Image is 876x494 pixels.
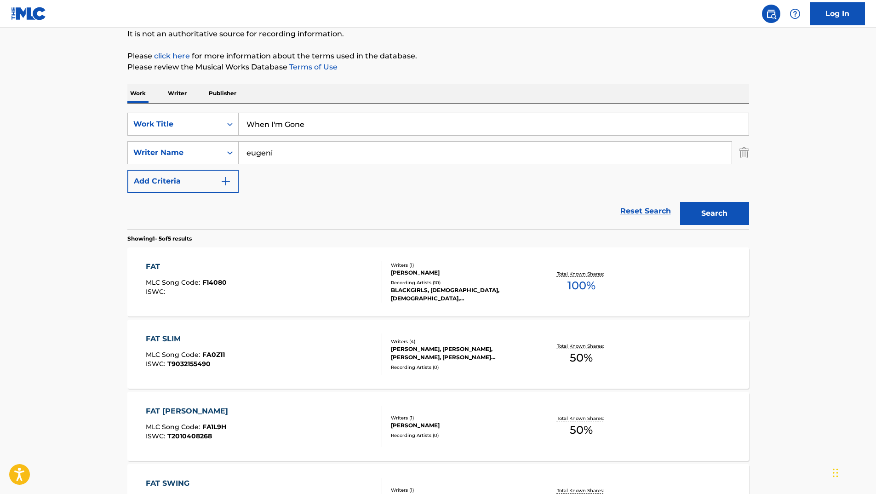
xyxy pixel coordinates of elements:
form: Search Form [127,113,749,230]
p: It is not an authoritative source for recording information. [127,29,749,40]
p: Please review the Musical Works Database [127,62,749,73]
span: ISWC : [146,432,167,440]
span: 50 % [570,350,593,366]
span: 50 % [570,422,593,438]
a: Public Search [762,5,780,23]
a: FAT [PERSON_NAME]MLC Song Code:FA1L9HISWC:T2010408268Writers (1)[PERSON_NAME]Recording Artists (0... [127,392,749,461]
div: FAT [146,261,227,272]
span: MLC Song Code : [146,350,202,359]
div: Recording Artists ( 0 ) [391,432,530,439]
img: search [766,8,777,19]
button: Add Criteria [127,170,239,193]
a: Terms of Use [287,63,338,71]
div: Writers ( 1 ) [391,414,530,421]
img: help [790,8,801,19]
a: click here [154,52,190,60]
div: [PERSON_NAME] [391,269,530,277]
div: FAT SLIM [146,333,225,345]
span: T2010408268 [167,432,212,440]
span: T9032155490 [167,360,211,368]
span: 100 % [567,277,595,294]
span: F14080 [202,278,227,287]
div: Recording Artists ( 0 ) [391,364,530,371]
span: MLC Song Code : [146,278,202,287]
div: [PERSON_NAME], [PERSON_NAME], [PERSON_NAME], [PERSON_NAME] [PERSON_NAME] [391,345,530,362]
div: Work Title [133,119,216,130]
p: Writer [165,84,189,103]
p: Total Known Shares: [557,487,606,494]
span: FA0Z11 [202,350,225,359]
p: Please for more information about the terms used in the database. [127,51,749,62]
div: FAT SWING [146,478,229,489]
div: Writers ( 1 ) [391,262,530,269]
span: MLC Song Code : [146,423,202,431]
p: Showing 1 - 5 of 5 results [127,235,192,243]
img: MLC Logo [11,7,46,20]
p: Publisher [206,84,239,103]
a: Log In [810,2,865,25]
div: Writer Name [133,147,216,158]
img: 9d2ae6d4665cec9f34b9.svg [220,176,231,187]
img: Delete Criterion [739,141,749,164]
a: FAT SLIMMLC Song Code:FA0Z11ISWC:T9032155490Writers (4)[PERSON_NAME], [PERSON_NAME], [PERSON_NAME... [127,320,749,389]
div: Recording Artists ( 10 ) [391,279,530,286]
p: Total Known Shares: [557,343,606,350]
div: FAT [PERSON_NAME] [146,406,233,417]
div: [PERSON_NAME] [391,421,530,430]
button: Search [680,202,749,225]
span: ISWC : [146,360,167,368]
div: Writers ( 1 ) [391,487,530,494]
p: Total Known Shares: [557,270,606,277]
iframe: Chat Widget [830,450,876,494]
a: Reset Search [616,201,676,221]
div: Help [786,5,804,23]
a: FATMLC Song Code:F14080ISWC:Writers (1)[PERSON_NAME]Recording Artists (10)BLACKGIRLS, [DEMOGRAPHI... [127,247,749,316]
span: ISWC : [146,287,167,296]
div: Writers ( 4 ) [391,338,530,345]
div: Drag [833,459,838,487]
span: FA1L9H [202,423,226,431]
div: BLACKGIRLS, [DEMOGRAPHIC_DATA], [DEMOGRAPHIC_DATA], [DEMOGRAPHIC_DATA], [DEMOGRAPHIC_DATA] [391,286,530,303]
p: Work [127,84,149,103]
p: Total Known Shares: [557,415,606,422]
